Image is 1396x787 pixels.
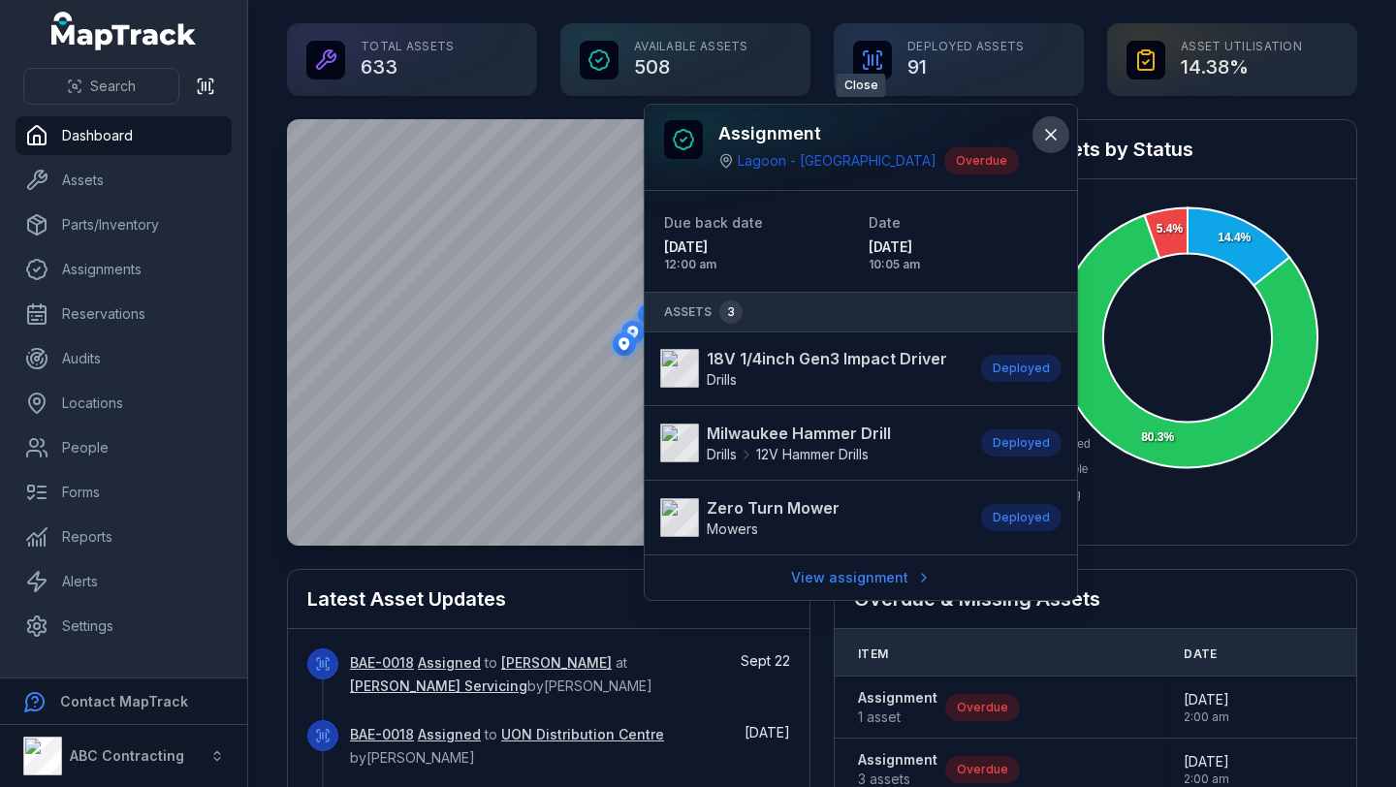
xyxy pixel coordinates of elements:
canvas: Map [287,119,993,546]
strong: 18V 1/4inch Gen3 Impact Driver [707,347,947,370]
time: 20/01/2025, 10:05:34 am [869,237,1058,272]
a: Settings [16,607,232,645]
a: Zero Turn MowerMowers [660,496,962,539]
h3: Assignment [718,120,1019,147]
strong: Assignment [858,688,937,708]
a: Reports [16,518,232,556]
span: Assets [664,300,743,324]
button: Search [23,68,179,105]
span: [DATE] [664,237,853,257]
a: Assignments [16,250,232,289]
a: [PERSON_NAME] [501,653,612,673]
a: UON Distribution Centre [501,725,664,744]
span: Mowers [707,520,758,537]
div: Deployed [981,504,1062,531]
div: Overdue [945,756,1020,783]
a: People [16,428,232,467]
span: to by [PERSON_NAME] [350,726,664,766]
a: Assets [16,161,232,200]
span: 1 asset [858,708,937,727]
span: Drills [707,371,737,388]
a: Assigned [418,653,481,673]
h2: Overdue & Missing Assets [854,585,1337,613]
a: Reservations [16,295,232,333]
div: Deployed [981,355,1062,382]
time: 22/09/2025, 10:40:44 am [741,652,790,669]
div: 3 [719,300,743,324]
span: [DATE] [745,724,790,740]
a: Assigned [418,725,481,744]
div: Overdue [944,147,1019,174]
a: View assignment [778,559,944,596]
strong: Milwaukee Hammer Drill [707,422,891,445]
span: Drills [707,445,737,464]
span: [DATE] [1184,752,1229,771]
a: Forms [16,473,232,512]
span: Sept 22 [741,652,790,669]
span: Date [1184,646,1217,662]
a: Assignment1 asset [858,688,937,727]
a: Locations [16,384,232,423]
h2: Latest Asset Updates [307,585,790,613]
a: BAE-0018 [350,653,414,673]
span: [DATE] [869,237,1058,257]
a: Lagoon - [GEOGRAPHIC_DATA] [738,151,936,171]
a: Parts/Inventory [16,205,232,244]
span: Search [90,77,136,96]
a: Dashboard [16,116,232,155]
time: 19/09/2025, 1:34:25 pm [745,724,790,740]
span: Due back date [664,214,763,231]
span: 12V Hammer Drills [756,445,869,464]
a: Alerts [16,562,232,601]
strong: ABC Contracting [70,747,184,764]
span: 12:00 am [664,257,853,272]
span: [DATE] [1184,690,1229,709]
strong: Contact MapTrack [60,693,188,709]
span: 2:00 am [1184,709,1229,725]
a: BAE-0018 [350,725,414,744]
a: [PERSON_NAME] Servicing [350,677,527,696]
strong: Assignment [858,750,937,770]
h2: Assets by Status [1036,136,1337,163]
a: MapTrack [51,12,197,50]
span: 2:00 am [1184,771,1229,787]
span: Date [869,214,901,231]
span: 10:05 am [869,257,1058,272]
time: 31/01/2025, 12:00:00 am [664,237,853,272]
a: Milwaukee Hammer DrillDrills12V Hammer Drills [660,422,962,464]
div: Deployed [981,429,1062,456]
span: to at by [PERSON_NAME] [350,654,652,694]
time: 31/08/2024, 2:00:00 am [1184,690,1229,725]
a: Audits [16,339,232,378]
strong: Zero Turn Mower [707,496,840,519]
a: 18V 1/4inch Gen3 Impact DriverDrills [660,347,962,390]
span: Close [837,74,886,97]
time: 30/11/2024, 2:00:00 am [1184,752,1229,787]
div: Overdue [945,694,1020,721]
span: Item [858,646,888,662]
